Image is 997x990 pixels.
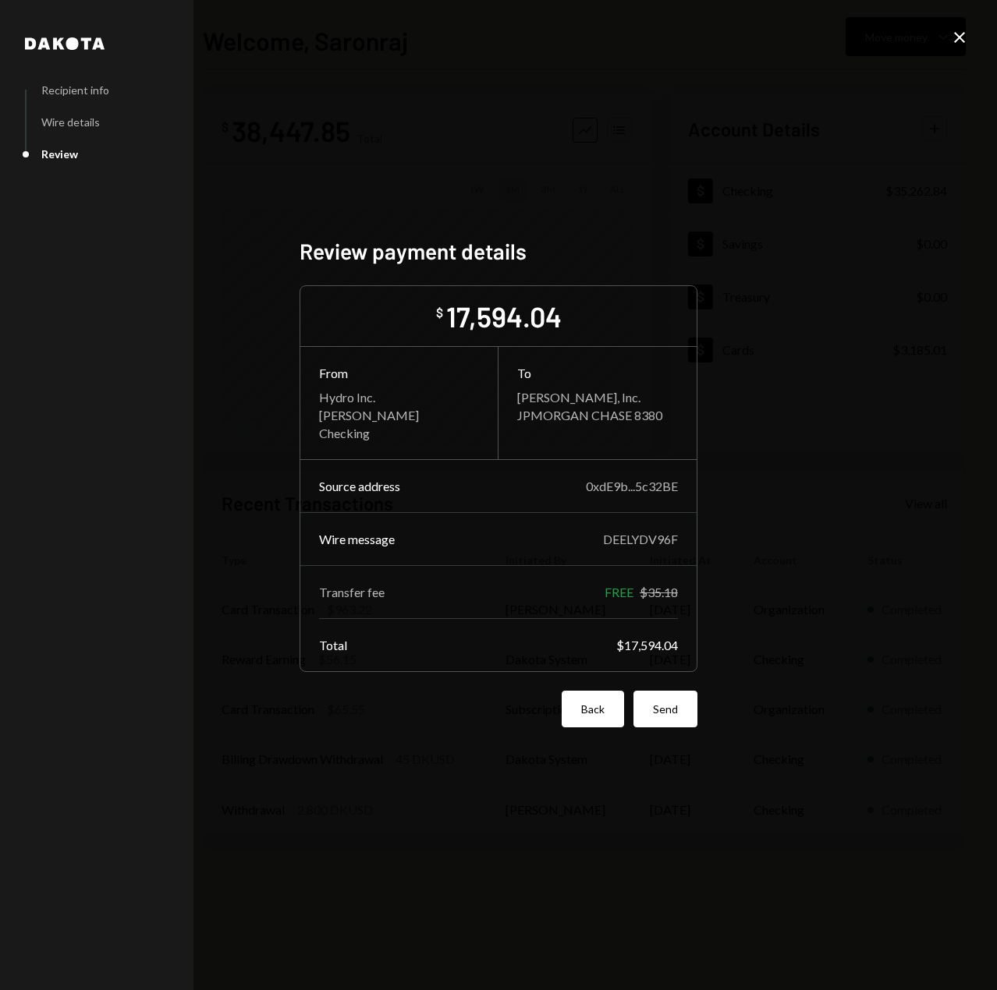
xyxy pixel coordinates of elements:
[319,638,347,652] div: Total
[41,83,109,97] div: Recipient info
[319,390,479,405] div: Hydro Inc.
[562,691,624,727] button: Back
[41,147,78,161] div: Review
[319,479,400,493] div: Source address
[41,115,100,129] div: Wire details
[633,691,697,727] button: Send
[319,366,479,380] div: From
[319,585,385,599] div: Transfer fee
[436,305,443,320] div: $
[319,426,479,440] div: Checking
[640,585,678,599] div: $35.18
[586,479,678,493] div: 0xdE9b...5c32BE
[517,408,678,423] div: JPMORGAN CHASE 8380
[603,532,678,546] div: DEELYDV96F
[605,585,633,599] div: FREE
[300,236,697,267] h2: Review payment details
[517,366,678,380] div: To
[517,390,678,405] div: [PERSON_NAME], Inc.
[446,299,562,334] div: 17,594.04
[319,408,479,423] div: [PERSON_NAME]
[616,638,678,652] div: $17,594.04
[319,532,395,546] div: Wire message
